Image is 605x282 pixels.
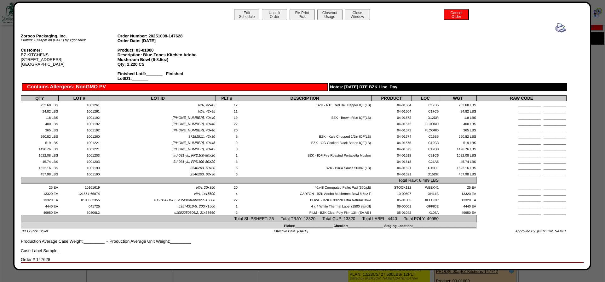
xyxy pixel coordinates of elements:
[238,139,371,145] td: BZK - OG Cooked Black Beans IQF(LB)
[372,152,412,158] td: 04-01618
[477,145,567,152] td: ____________ ____________
[59,158,100,164] td: 1001203
[412,139,439,145] td: C19C3
[412,114,439,120] td: D12DR
[238,164,371,170] td: BZK - Birria Sauce 50387 (LB)
[59,96,100,101] th: LOT #
[173,122,215,126] span: [PHONE_NUMBER], 40x40
[477,120,567,126] td: ____________ ____________
[439,190,476,196] td: 13320 EA
[439,164,476,170] td: 1622.16 LBS
[412,145,439,152] td: C19D3
[238,184,371,190] td: 40x48 Corrugated Pallet Pad (350/plt)
[118,71,214,81] div: Finished Lot#:_______ Finished LotID1:_______
[372,190,412,196] td: 10-00507
[439,145,476,152] td: 1496.76 LBS
[345,9,370,20] button: CloseWindow
[238,202,371,209] td: 4 x 4 White Thermal Label (1500 ea/roll)
[21,222,477,228] td: Picker:____________________ Checker:___________________ Staging Location:________________________...
[439,196,476,202] td: 13320 EA
[21,184,59,190] td: 25 EA
[178,205,215,208] span: 53574310-5, 200rx1500
[21,101,59,108] td: 252.68 LBS
[190,173,215,176] span: 2540203, 63x30
[372,145,412,152] td: 04-01575
[412,96,439,101] th: LOC
[439,133,476,139] td: 290.82 LBS
[118,48,214,53] div: Product: 03-01000
[173,141,215,145] span: [PHONE_NUMBER], 40x45
[21,23,567,253] div: Production Average Case Weight:_________ ~ Production Average Unit Weight:_________ Case Label Sa...
[22,229,48,233] span: 38.17 Pick Ticket
[216,190,238,196] td: 4
[372,164,412,170] td: 04-01621
[21,133,59,139] td: 290.82 LBS
[21,202,59,209] td: 4440 EA
[477,184,567,190] td: ____________ ____________
[100,96,216,101] th: LOT ID
[198,103,215,107] span: N/A, 42x45
[216,101,238,108] td: 12
[238,152,371,158] td: BZK - IQF Fire Roasted Portabella Mushro
[216,184,238,190] td: 20
[439,152,476,158] td: 1022.08 LBS
[439,184,476,190] td: 25 EA
[412,126,439,133] td: FLOORD
[372,126,412,133] td: 04-01572
[439,170,476,177] td: 457.98 LBS
[59,114,100,120] td: 1001192
[59,196,100,202] td: 0100532355
[216,108,238,114] td: 11
[216,170,238,177] td: 6
[372,170,412,177] td: 04-01621
[477,202,567,209] td: ____________ ____________
[372,184,412,190] td: STOCK112
[372,114,412,120] td: 04-01572
[477,101,567,108] td: ____________ ____________
[317,9,343,20] button: CloseoutUsage
[216,133,238,139] td: 5
[194,192,215,196] span: N/A, 1x15600
[372,139,412,145] td: 04-01575
[372,96,412,101] th: PRODUCT
[412,158,439,164] td: C21A5
[372,209,412,215] td: 05-01042
[412,164,439,170] td: D15DF
[412,152,439,158] td: C21C6
[439,101,476,108] td: 252.68 LBS
[412,133,439,139] td: C15B5
[59,184,100,190] td: 10161619
[372,108,412,114] td: 04-01564
[412,209,439,215] td: XL08A
[154,198,215,202] span: 4060190DULT, 28caseX600each-16800
[372,196,412,202] td: 05-01005
[21,196,59,202] td: 13320 EA
[59,126,100,133] td: 1001192
[477,158,567,164] td: ____________ ____________
[238,133,371,139] td: BZK - Kale Chopped 1/2in IQF(LB)
[515,229,566,233] span: Approved By: [PERSON_NAME]
[439,108,476,114] td: 24.82 LBS
[59,209,100,215] td: 50306L2
[477,170,567,177] td: ____________ ____________
[556,23,566,33] img: print.gif
[439,158,476,164] td: 45.74 LBS
[21,190,59,196] td: 13320 EA
[173,116,215,120] span: [PHONE_NUMBER], 40x40
[477,96,567,101] th: RAW CODE
[118,38,214,43] div: Order Date: [DATE]
[238,101,371,108] td: BZK - RTE Red Bell Pepper IQF(LB)
[216,158,238,164] td: 3
[329,83,568,91] div: Notes: [DATE] RTE BZK Line. Day
[59,190,100,196] td: 121554-65874
[216,139,238,145] td: 9
[59,120,100,126] td: 1001192
[412,108,439,114] td: C17C5
[477,190,567,196] td: ____________ ____________
[59,139,100,145] td: 1001221
[190,166,215,170] span: 2540203, 63x30
[21,262,584,270] div: Contains Allergens: NonGMO PV
[188,135,215,139] span: 87181511, 42x30
[274,229,308,233] span: Effective Date: [DATE]
[21,114,59,120] td: 1.8 LBS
